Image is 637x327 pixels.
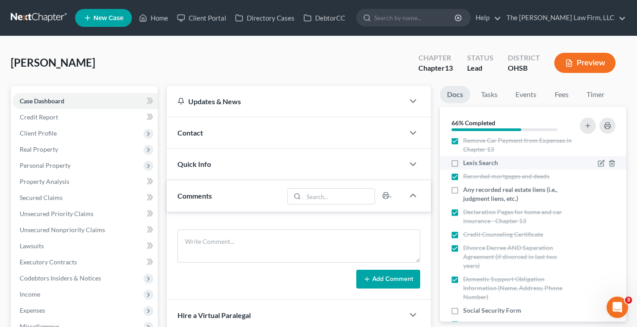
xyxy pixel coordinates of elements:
span: 13 [445,64,453,72]
span: Property Analysis [20,178,69,185]
span: [PERSON_NAME] [11,56,95,69]
a: Unsecured Nonpriority Claims [13,222,158,238]
span: Social Security Form [463,306,521,315]
div: Updates & News [177,97,393,106]
a: Events [508,86,544,103]
strong: 66% Completed [451,119,495,127]
button: Preview [554,53,616,73]
a: Tasks [474,86,505,103]
span: Real Property [20,145,58,153]
input: Search by name... [374,9,456,26]
div: OHSB [508,63,540,73]
a: Property Analysis [13,174,158,190]
button: Add Comment [356,270,420,289]
span: Lexis Search [463,158,498,167]
span: Credit Report [20,113,58,121]
span: Executory Contracts [20,258,77,266]
span: Declaration Pages for home and car insurance - Chapter 13 [463,208,572,225]
div: Chapter [418,63,453,73]
span: Unsecured Priority Claims [20,210,93,217]
a: Credit Report [13,109,158,125]
span: Lawsuits [20,242,44,250]
span: Any recorded real estate liens (i.e., judgment liens, etc.) [463,185,572,203]
input: Search... [304,189,375,204]
span: Contact [177,128,203,137]
a: Lawsuits [13,238,158,254]
div: Status [467,53,494,63]
span: Comments [177,191,212,200]
span: Personal Property [20,161,71,169]
div: Chapter [418,53,453,63]
span: Secured Claims [20,194,63,201]
span: Expenses [20,306,45,314]
span: Credit Counseling Certificate [463,230,543,239]
a: Help [471,10,501,26]
a: Case Dashboard [13,93,158,109]
a: Unsecured Priority Claims [13,206,158,222]
a: The [PERSON_NAME] Law Firm, LLC [502,10,626,26]
a: Timer [579,86,612,103]
span: Divorce Decree AND Separation Agreement (if divorced in last two years) [463,243,572,270]
span: Remove Car Payment from Expenses in Chapter 13 [463,136,572,154]
div: District [508,53,540,63]
iframe: Intercom live chat [607,297,628,318]
a: DebtorCC [299,10,350,26]
div: Lead [467,63,494,73]
span: 3 [625,297,632,304]
a: Secured Claims [13,190,158,206]
span: Income [20,290,40,298]
span: Codebtors Insiders & Notices [20,274,101,282]
a: Home [135,10,173,26]
a: Client Portal [173,10,231,26]
span: Recorded mortgages and deeds [463,172,549,181]
span: Domestic Support Obligation Information (Name, Address, Phone Number) [463,275,572,302]
span: Quick Info [177,160,211,168]
span: Case Dashboard [20,97,64,105]
a: Directory Cases [231,10,299,26]
a: Docs [440,86,470,103]
span: Client Profile [20,129,57,137]
a: Fees [547,86,576,103]
span: New Case [93,15,123,21]
span: Hire a Virtual Paralegal [177,311,251,319]
a: Executory Contracts [13,254,158,270]
span: Unsecured Nonpriority Claims [20,226,105,234]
